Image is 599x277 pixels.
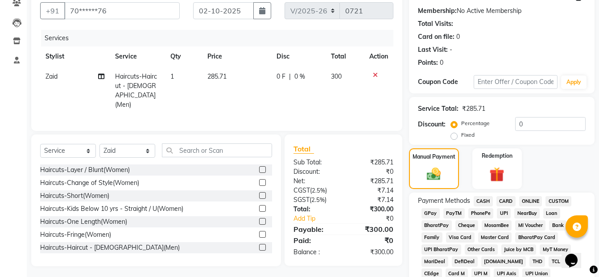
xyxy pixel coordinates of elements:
[287,158,343,167] div: Sub Total:
[40,217,127,227] div: Haircuts-One Length(Women)
[474,196,493,206] span: CASH
[287,235,343,246] div: Paid:
[343,224,400,235] div: ₹300.00
[462,104,485,113] div: ₹285.71
[287,167,343,176] div: Discount:
[343,195,400,205] div: ₹7.14
[110,46,165,67] th: Service
[514,208,540,218] span: NearBuy
[418,19,453,29] div: Total Visits:
[418,120,446,129] div: Discount:
[443,208,465,218] span: PayTM
[277,72,285,81] span: 0 F
[478,232,512,243] span: Master Card
[343,158,400,167] div: ₹285.71
[170,72,174,80] span: 1
[343,248,400,257] div: ₹300.00
[418,104,459,113] div: Service Total:
[418,32,454,42] div: Card on file:
[41,30,400,46] div: Services
[40,243,180,252] div: Haircuts-Haircut - [DEMOGRAPHIC_DATA](Men)
[421,232,442,243] span: Family
[162,143,272,157] input: Search or Scan
[45,72,58,80] span: Zaid
[271,46,325,67] th: Disc
[468,208,494,218] span: PhonePe
[450,45,452,55] div: -
[515,232,558,243] span: BharatPay Card
[456,32,460,42] div: 0
[287,186,343,195] div: ( )
[207,72,227,80] span: 285.71
[40,191,109,201] div: Haircuts-Short(Women)
[289,72,291,81] span: |
[287,176,343,186] div: Net:
[418,45,448,55] div: Last Visit:
[364,46,393,67] th: Action
[549,256,563,267] span: TCL
[452,256,478,267] span: DefiDeal
[413,153,455,161] label: Manual Payment
[40,230,111,239] div: Haircuts-Fringe(Women)
[543,208,560,218] span: Loan
[40,178,139,188] div: Haircuts-Change of Style(Women)
[496,196,516,206] span: CARD
[474,75,558,89] input: Enter Offer / Coupon Code
[40,165,130,175] div: Haircuts-Layer / Blunt(Women)
[165,46,202,67] th: Qty
[293,144,314,154] span: Total
[549,220,566,231] span: Bank
[461,119,490,127] label: Percentage
[562,241,590,268] iframe: chat widget
[287,224,343,235] div: Payable:
[482,152,512,160] label: Redemption
[293,186,310,194] span: CGST
[331,72,342,80] span: 300
[418,58,438,67] div: Points:
[497,208,511,218] span: UPI
[421,208,440,218] span: GPay
[421,256,448,267] span: MariDeal
[287,214,353,223] a: Add Tip
[293,196,310,204] span: SGST
[40,2,65,19] button: +91
[343,205,400,214] div: ₹300.00
[421,244,461,255] span: UPI BharatPay
[418,6,457,16] div: Membership:
[501,244,537,255] span: Juice by MCB
[519,196,542,206] span: ONLINE
[353,214,400,223] div: ₹0
[418,77,474,87] div: Coupon Code
[418,196,470,206] span: Payment Methods
[545,196,571,206] span: CUSTOM
[540,244,571,255] span: MyT Money
[343,176,400,186] div: ₹285.71
[418,6,586,16] div: No Active Membership
[465,244,498,255] span: Other Cards
[40,204,183,214] div: Haircuts-Kids Below 10 yrs - Straight / U(Women)
[440,58,443,67] div: 0
[485,165,509,184] img: _gift.svg
[311,196,325,203] span: 2.5%
[287,205,343,214] div: Total:
[64,2,180,19] input: Search by Name/Mobile/Email/Code
[287,248,343,257] div: Balance :
[481,256,526,267] span: [DOMAIN_NAME]
[529,256,545,267] span: THD
[421,220,452,231] span: BharatPay
[343,235,400,246] div: ₹0
[115,72,157,109] span: Haircuts-Haircut - [DEMOGRAPHIC_DATA](Men)
[455,220,478,231] span: Cheque
[326,46,364,67] th: Total
[482,220,512,231] span: MosamBee
[287,195,343,205] div: ( )
[343,167,400,176] div: ₹0
[461,131,475,139] label: Fixed
[561,76,587,89] button: Apply
[294,72,305,81] span: 0 %
[312,187,325,194] span: 2.5%
[202,46,272,67] th: Price
[343,186,400,195] div: ₹7.14
[40,46,110,67] th: Stylist
[446,232,475,243] span: Visa Card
